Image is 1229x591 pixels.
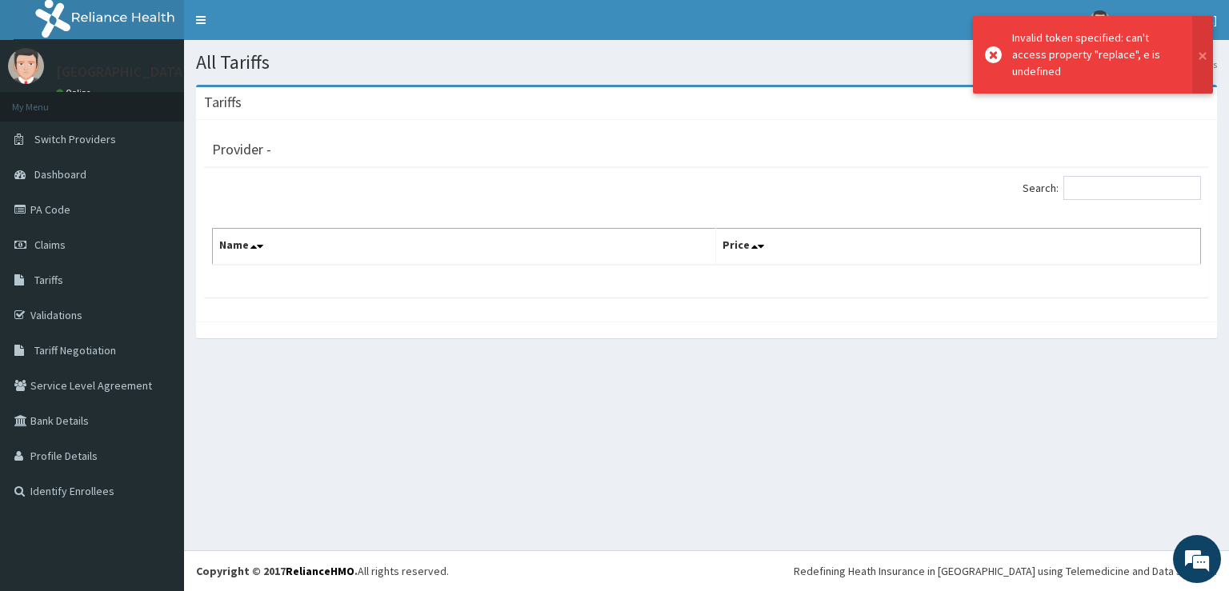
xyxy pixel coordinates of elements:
[1090,10,1110,30] img: User Image
[56,65,188,79] p: [GEOGRAPHIC_DATA]
[1119,13,1217,27] span: [GEOGRAPHIC_DATA]
[286,564,354,578] a: RelianceHMO
[1063,176,1201,200] input: Search:
[204,95,242,110] h3: Tariffs
[56,87,94,98] a: Online
[184,550,1229,591] footer: All rights reserved.
[34,273,63,287] span: Tariffs
[213,229,716,266] th: Name
[8,48,44,84] img: User Image
[1012,30,1177,80] div: Invalid token specified: can't access property "replace", e is undefined
[196,52,1217,73] h1: All Tariffs
[794,563,1217,579] div: Redefining Heath Insurance in [GEOGRAPHIC_DATA] using Telemedicine and Data Science!
[212,142,271,157] h3: Provider -
[1023,176,1201,200] label: Search:
[715,229,1200,266] th: Price
[34,132,116,146] span: Switch Providers
[34,167,86,182] span: Dashboard
[34,238,66,252] span: Claims
[34,343,116,357] span: Tariff Negotiation
[196,564,358,578] strong: Copyright © 2017 .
